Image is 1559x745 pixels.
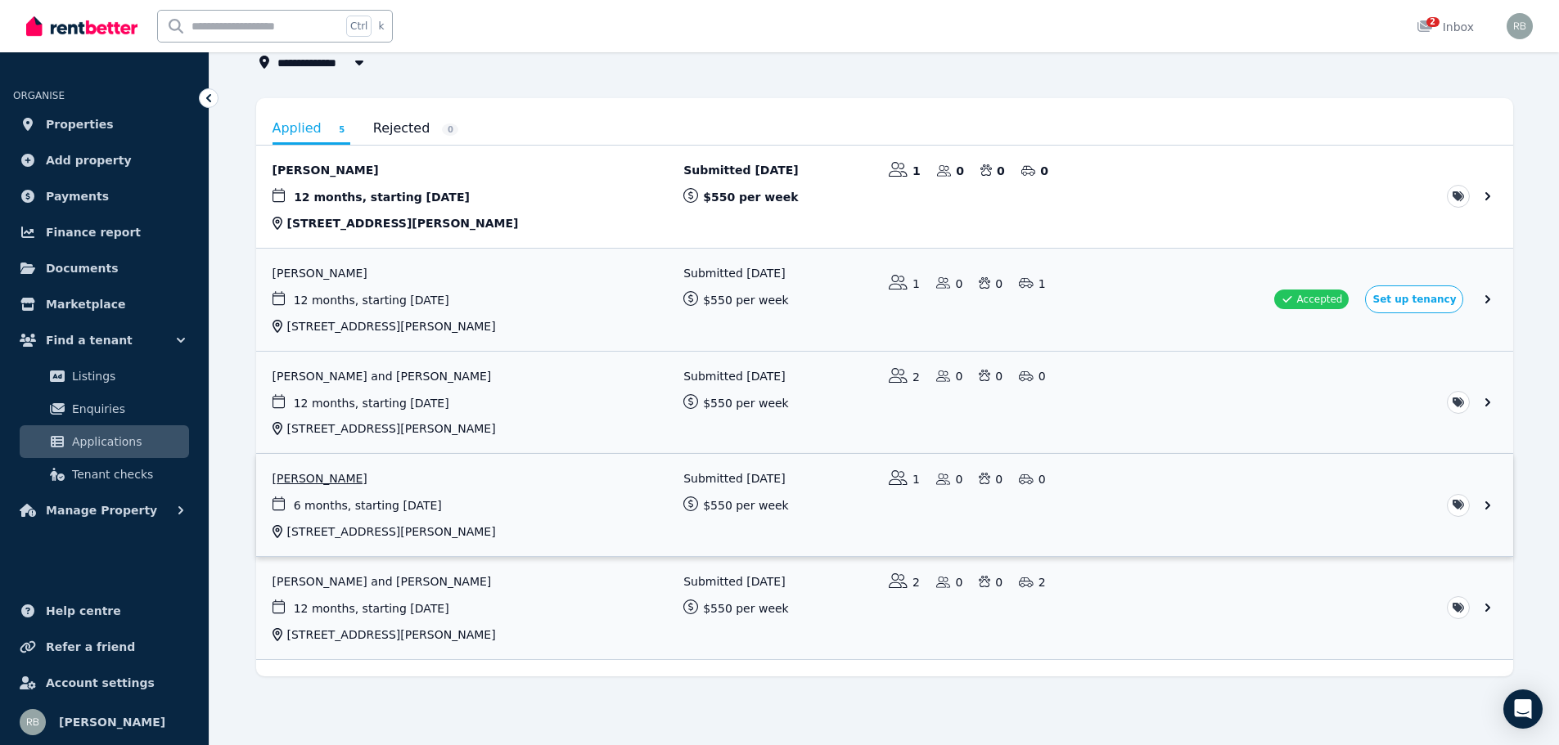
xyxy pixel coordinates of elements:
[13,252,196,285] a: Documents
[373,114,459,142] a: Rejected
[46,330,133,350] span: Find a tenant
[13,631,196,663] a: Refer a friend
[20,425,189,458] a: Applications
[13,494,196,527] button: Manage Property
[46,673,155,693] span: Account settings
[13,595,196,627] a: Help centre
[13,144,196,177] a: Add property
[46,258,119,278] span: Documents
[442,123,458,136] span: 0
[46,186,109,206] span: Payments
[13,90,65,101] span: ORGANISE
[1507,13,1533,39] img: Rick Baek
[26,14,137,38] img: RentBetter
[46,114,114,134] span: Properties
[46,150,132,170] span: Add property
[256,352,1513,454] a: View application: Dylan Leggett and Cerys Miles
[256,557,1513,659] a: View application: Jemma Antonio and Niko Warrington
[46,500,157,520] span: Manage Property
[46,601,121,621] span: Help centre
[20,709,46,735] img: Rick Baek
[334,123,350,136] span: 5
[13,216,196,249] a: Finance report
[273,114,350,145] a: Applied
[46,637,135,657] span: Refer a friend
[346,16,372,37] span: Ctrl
[256,454,1513,556] a: View application: Toby Hellyer
[20,458,189,491] a: Tenant checks
[378,20,384,33] span: k
[13,108,196,141] a: Properties
[1417,19,1474,35] div: Inbox
[13,324,196,357] button: Find a tenant
[72,399,182,419] span: Enquiries
[256,249,1513,351] a: View application: Tarran Moses
[256,146,1513,248] a: View application: Alex Young
[72,465,182,484] span: Tenant checks
[20,393,189,425] a: Enquiries
[72,366,182,386] span: Listings
[1426,17,1440,27] span: 2
[13,180,196,213] a: Payments
[13,288,196,321] a: Marketplace
[72,432,182,451] span: Applications
[46,222,141,242] span: Finance report
[46,294,125,314] span: Marketplace
[13,666,196,699] a: Account settings
[20,360,189,393] a: Listings
[1503,689,1543,729] div: Open Intercom Messenger
[59,712,165,732] span: [PERSON_NAME]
